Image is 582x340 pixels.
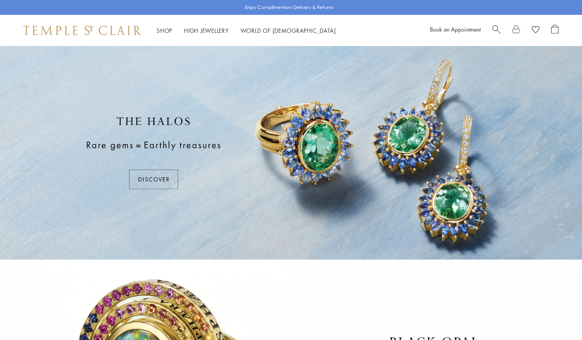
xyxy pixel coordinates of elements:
[551,25,559,36] a: Open Shopping Bag
[532,25,540,36] a: View Wishlist
[543,303,574,332] iframe: Gorgias live chat messenger
[157,26,336,36] nav: Main navigation
[430,25,481,33] a: Book an Appointment
[245,4,333,11] p: Enjoy Complimentary Delivery & Returns
[492,25,501,36] a: Search
[23,26,141,35] img: Temple St. Clair
[157,27,172,34] a: ShopShop
[241,27,336,34] a: World of [DEMOGRAPHIC_DATA]World of [DEMOGRAPHIC_DATA]
[184,27,229,34] a: High JewelleryHigh Jewellery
